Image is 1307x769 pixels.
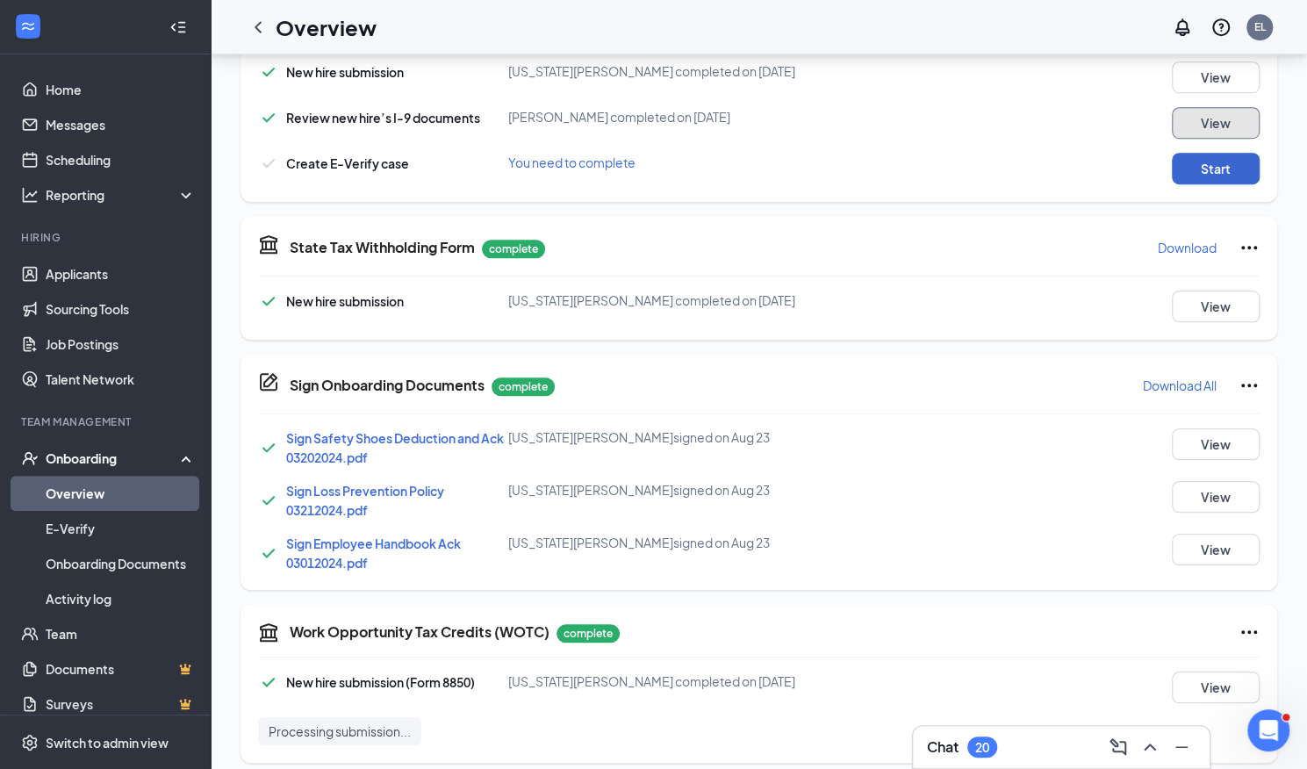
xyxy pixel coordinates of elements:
[46,291,196,327] a: Sourcing Tools
[258,543,279,564] svg: Checkmark
[21,734,39,751] svg: Settings
[1158,239,1217,256] p: Download
[46,686,196,722] a: SurveysCrown
[258,234,279,255] svg: TaxGovernmentIcon
[46,476,196,511] a: Overview
[290,376,485,395] h5: Sign Onboarding Documents
[258,291,279,312] svg: Checkmark
[286,293,404,309] span: New hire submission
[46,651,196,686] a: DocumentsCrown
[1172,672,1260,703] button: View
[508,673,795,689] span: [US_STATE][PERSON_NAME] completed on [DATE]
[1247,709,1289,751] iframe: Intercom live chat
[508,481,842,499] div: [US_STATE][PERSON_NAME] signed on Aug 23
[169,18,187,36] svg: Collapse
[46,107,196,142] a: Messages
[1139,737,1160,758] svg: ChevronUp
[508,428,842,446] div: [US_STATE][PERSON_NAME] signed on Aug 23
[508,109,730,125] span: [PERSON_NAME] completed on [DATE]
[46,546,196,581] a: Onboarding Documents
[286,535,461,571] a: Sign Employee Handbook Ack 03012024.pdf
[46,362,196,397] a: Talent Network
[1239,622,1260,643] svg: Ellipses
[557,624,620,643] p: complete
[1108,737,1129,758] svg: ComposeMessage
[21,449,39,467] svg: UserCheck
[258,490,279,511] svg: Checkmark
[258,672,279,693] svg: Checkmark
[46,142,196,177] a: Scheduling
[508,63,795,79] span: [US_STATE][PERSON_NAME] completed on [DATE]
[46,186,197,204] div: Reporting
[258,371,279,392] svg: CompanyDocumentIcon
[269,722,411,740] span: Processing submission...
[1254,19,1266,34] div: EL
[46,72,196,107] a: Home
[1239,375,1260,396] svg: Ellipses
[927,737,959,757] h3: Chat
[1143,377,1217,394] p: Download All
[1172,481,1260,513] button: View
[508,155,636,170] span: You need to complete
[46,581,196,616] a: Activity log
[258,622,279,643] svg: TaxGovernmentIcon
[1157,234,1217,262] button: Download
[1171,737,1192,758] svg: Minimize
[1172,61,1260,93] button: View
[21,186,39,204] svg: Analysis
[1210,17,1232,38] svg: QuestionInfo
[508,292,795,308] span: [US_STATE][PERSON_NAME] completed on [DATE]
[1172,534,1260,565] button: View
[46,734,169,751] div: Switch to admin view
[286,64,404,80] span: New hire submission
[46,616,196,651] a: Team
[492,377,555,396] p: complete
[286,155,409,171] span: Create E-Verify case
[46,327,196,362] a: Job Postings
[286,674,475,690] span: New hire submission (Form 8850)
[290,238,475,257] h5: State Tax Withholding Form
[1136,733,1164,761] button: ChevronUp
[975,740,989,755] div: 20
[1239,237,1260,258] svg: Ellipses
[258,107,279,128] svg: Checkmark
[276,12,377,42] h1: Overview
[1172,291,1260,322] button: View
[482,240,545,258] p: complete
[1167,733,1196,761] button: Minimize
[21,414,192,429] div: Team Management
[248,17,269,38] svg: ChevronLeft
[46,511,196,546] a: E-Verify
[508,534,842,551] div: [US_STATE][PERSON_NAME] signed on Aug 23
[286,110,480,126] span: Review new hire’s I-9 documents
[21,230,192,245] div: Hiring
[1142,371,1217,399] button: Download All
[258,61,279,83] svg: Checkmark
[1172,107,1260,139] button: View
[286,430,504,465] a: Sign Safety Shoes Deduction and Ack 03202024.pdf
[1104,733,1132,761] button: ComposeMessage
[290,622,549,642] h5: Work Opportunity Tax Credits (WOTC)
[46,256,196,291] a: Applicants
[1172,153,1260,184] button: Start
[1172,428,1260,460] button: View
[19,18,37,35] svg: WorkstreamLogo
[258,437,279,458] svg: Checkmark
[286,483,444,518] a: Sign Loss Prevention Policy 03212024.pdf
[1172,17,1193,38] svg: Notifications
[46,449,181,467] div: Onboarding
[258,153,279,174] svg: Checkmark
